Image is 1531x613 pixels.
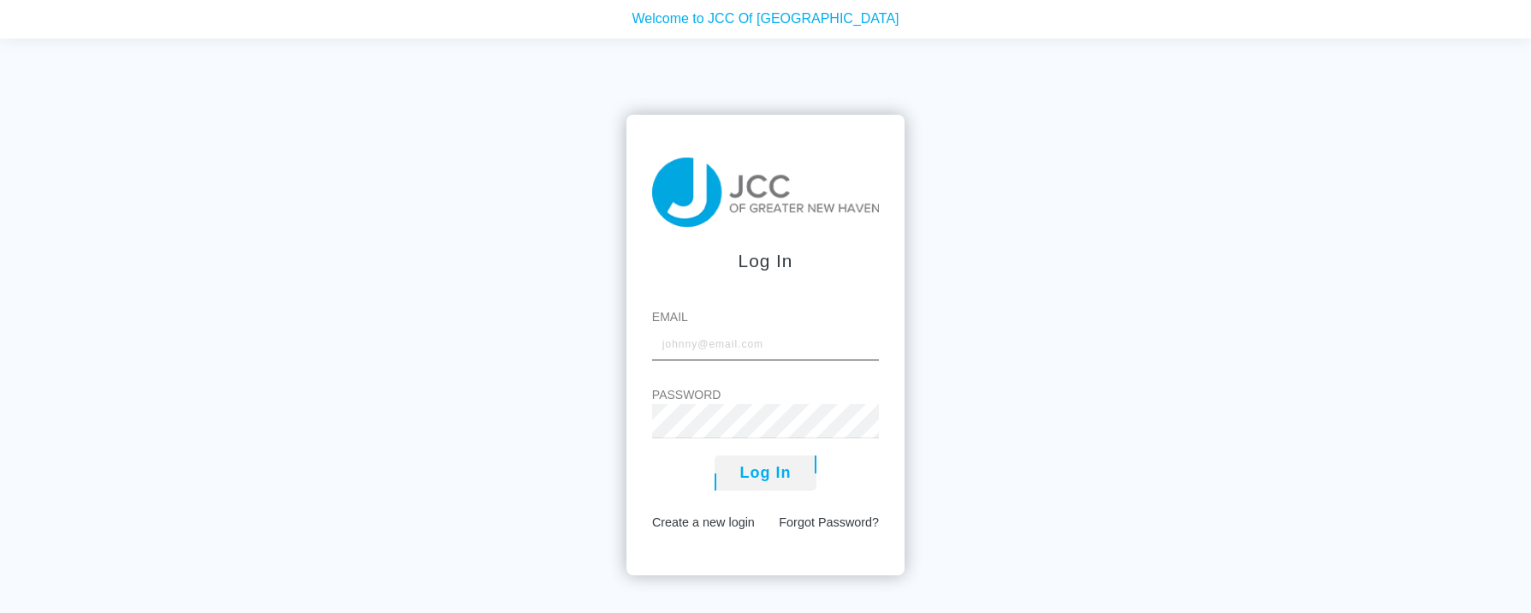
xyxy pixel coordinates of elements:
[652,247,879,274] div: Log In
[652,158,879,228] img: taiji-logo.png
[652,308,879,326] label: Email
[715,455,817,491] button: Log In
[652,386,879,404] label: Password
[652,326,879,360] input: johnny@email.com
[652,515,755,529] a: Create a new login
[13,3,1518,25] p: Welcome to JCC Of [GEOGRAPHIC_DATA]
[779,515,879,529] a: Forgot Password?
